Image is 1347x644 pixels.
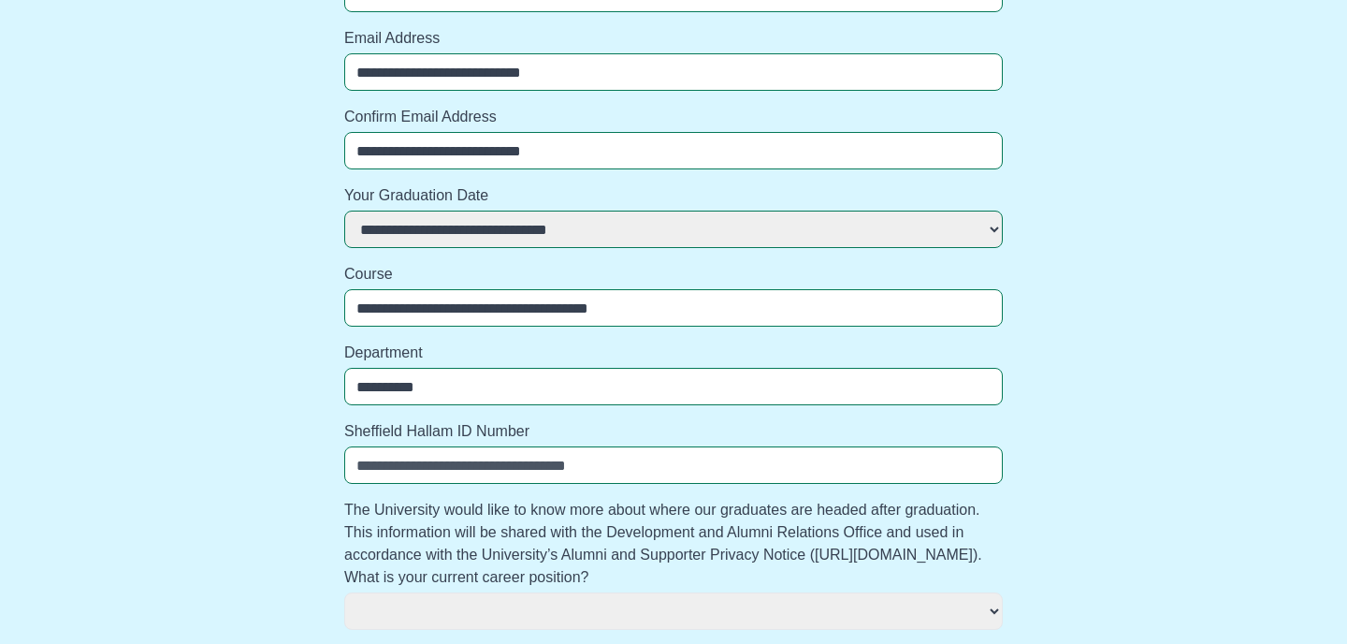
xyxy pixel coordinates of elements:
[344,263,1003,285] label: Course
[344,184,1003,207] label: Your Graduation Date
[344,106,1003,128] label: Confirm Email Address
[344,499,1003,589] label: The University would like to know more about where our graduates are headed after graduation. Thi...
[344,420,1003,443] label: Sheffield Hallam ID Number
[344,27,1003,50] label: Email Address
[344,342,1003,364] label: Department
